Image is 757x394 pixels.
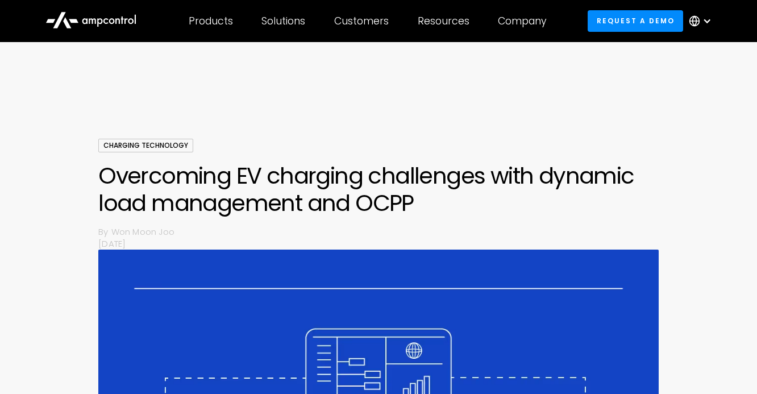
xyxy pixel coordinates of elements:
[334,15,389,27] div: Customers
[418,15,469,27] div: Resources
[98,238,659,250] p: [DATE]
[98,162,659,217] h1: Overcoming EV charging challenges with dynamic load management and OCPP
[261,15,305,27] div: Solutions
[189,15,233,27] div: Products
[588,10,683,31] a: Request a demo
[498,15,547,27] div: Company
[98,226,111,238] p: By
[111,226,659,238] p: Won Moon Joo
[98,139,193,152] div: Charging Technology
